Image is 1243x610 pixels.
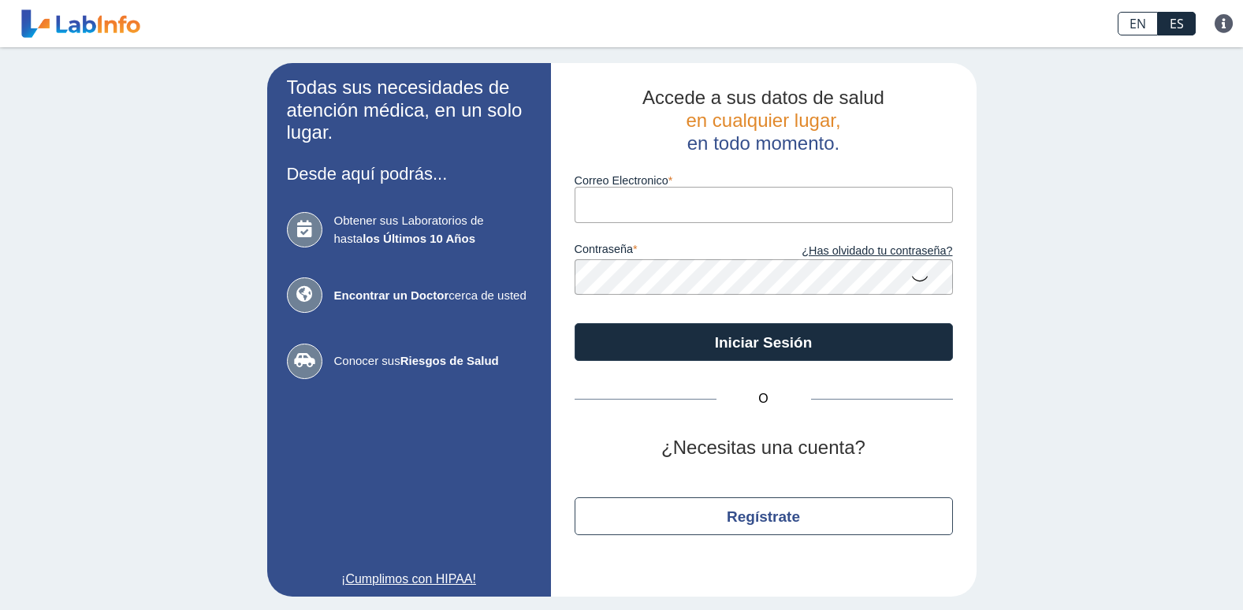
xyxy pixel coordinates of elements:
a: ¿Has olvidado tu contraseña? [764,243,953,260]
h3: Desde aquí podrás... [287,164,531,184]
a: ¡Cumplimos con HIPAA! [287,570,531,589]
span: Conocer sus [334,352,531,370]
h2: Todas sus necesidades de atención médica, en un solo lugar. [287,76,531,144]
label: Correo Electronico [575,174,953,187]
b: Encontrar un Doctor [334,288,449,302]
button: Regístrate [575,497,953,535]
h2: ¿Necesitas una cuenta? [575,437,953,459]
button: Iniciar Sesión [575,323,953,361]
label: contraseña [575,243,764,260]
span: en cualquier lugar, [686,110,840,131]
span: Accede a sus datos de salud [642,87,884,108]
span: O [716,389,811,408]
b: Riesgos de Salud [400,354,499,367]
a: EN [1118,12,1158,35]
a: ES [1158,12,1196,35]
span: cerca de usted [334,287,531,305]
span: en todo momento. [687,132,839,154]
span: Obtener sus Laboratorios de hasta [334,212,531,247]
b: los Últimos 10 Años [363,232,475,245]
